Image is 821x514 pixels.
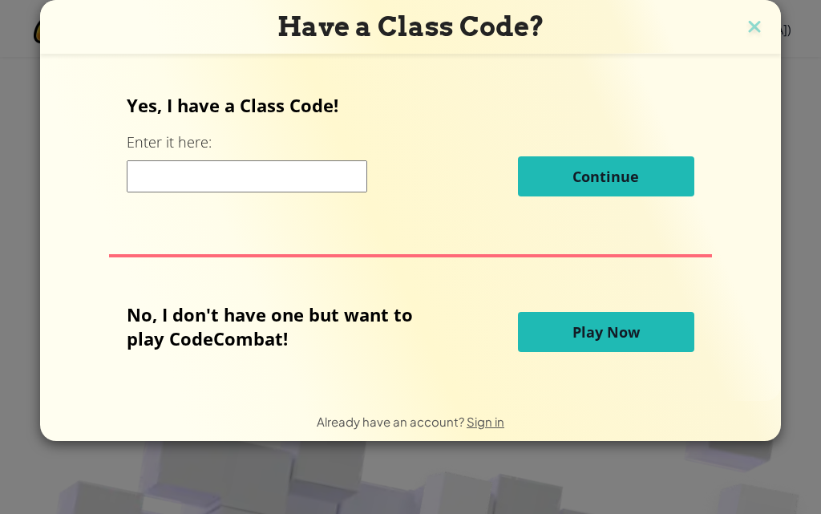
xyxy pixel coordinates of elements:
button: Continue [518,156,694,196]
span: Play Now [572,322,640,342]
p: No, I don't have one but want to play CodeCombat! [127,302,437,350]
button: Play Now [518,312,694,352]
label: Enter it here: [127,132,212,152]
a: Sign in [467,414,504,429]
span: Already have an account? [317,414,467,429]
span: Continue [572,167,639,186]
img: close icon [744,16,765,40]
span: Have a Class Code? [277,10,544,42]
p: Yes, I have a Class Code! [127,93,694,117]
